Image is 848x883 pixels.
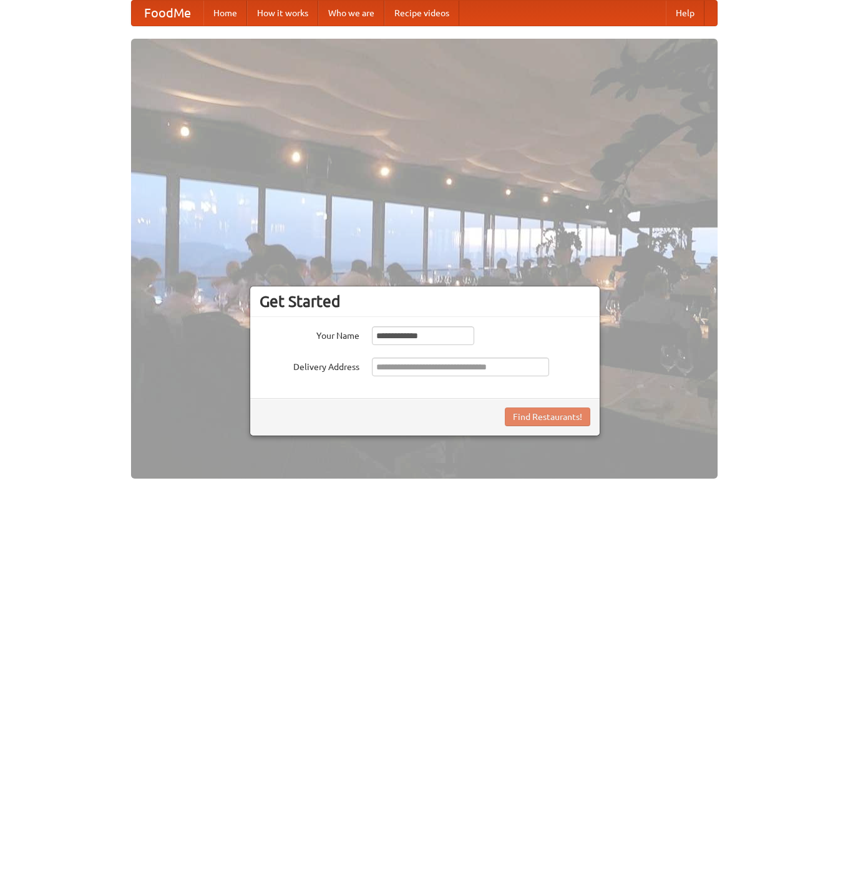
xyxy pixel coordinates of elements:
[505,407,590,426] button: Find Restaurants!
[318,1,384,26] a: Who we are
[132,1,203,26] a: FoodMe
[203,1,247,26] a: Home
[384,1,459,26] a: Recipe videos
[260,326,359,342] label: Your Name
[260,292,590,311] h3: Get Started
[247,1,318,26] a: How it works
[666,1,704,26] a: Help
[260,358,359,373] label: Delivery Address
